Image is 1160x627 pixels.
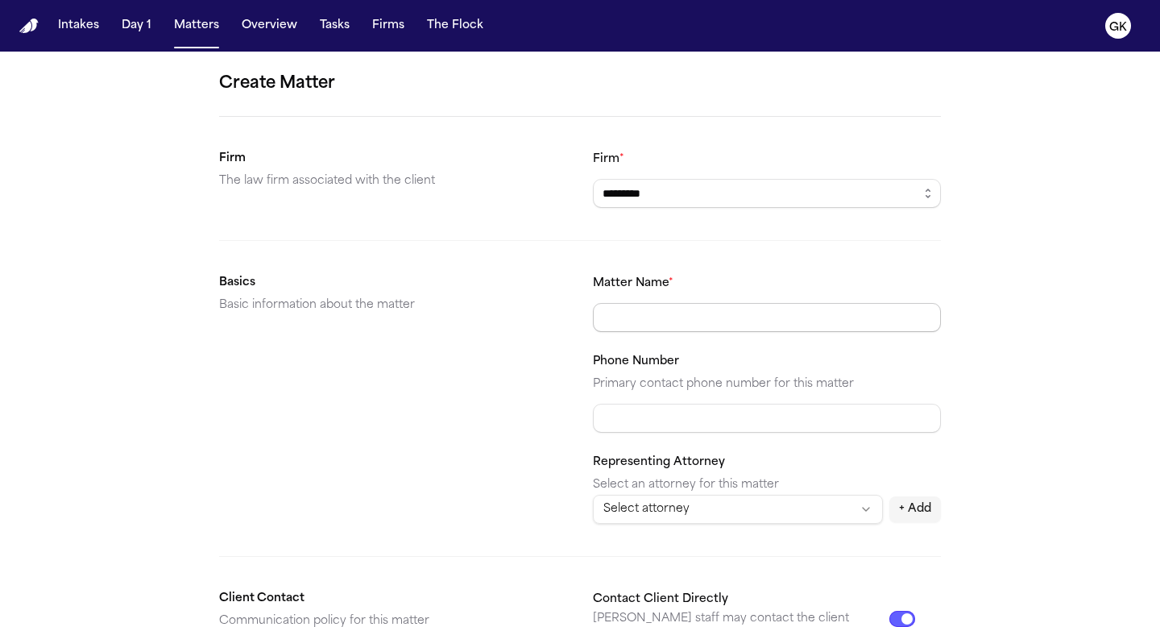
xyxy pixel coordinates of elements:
button: Tasks [313,11,356,40]
button: Overview [235,11,304,40]
button: Select attorney [593,495,883,524]
label: Representing Attorney [593,456,725,468]
button: Matters [168,11,226,40]
h2: Firm [219,149,567,168]
button: + Add [889,496,941,522]
p: Primary contact phone number for this matter [593,375,941,394]
p: The law firm associated with the client [219,172,567,191]
label: Firm [593,153,624,165]
label: Contact Client Directly [593,593,728,605]
input: Select a firm [593,179,941,208]
label: Phone Number [593,355,679,367]
h1: Create Matter [219,71,941,97]
p: Basic information about the matter [219,296,567,315]
h2: Basics [219,273,567,293]
p: Select an attorney for this matter [593,475,941,495]
button: The Flock [420,11,490,40]
button: Intakes [52,11,106,40]
button: Firms [366,11,411,40]
img: Finch Logo [19,19,39,34]
button: Day 1 [115,11,158,40]
h2: Client Contact [219,589,567,608]
label: Matter Name [593,277,673,289]
a: Home [19,19,39,34]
